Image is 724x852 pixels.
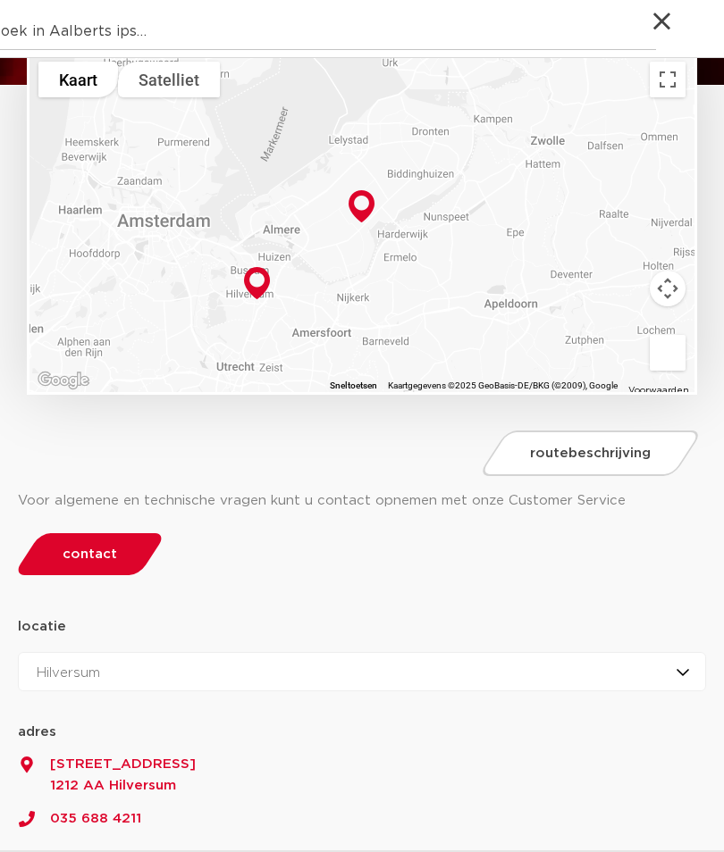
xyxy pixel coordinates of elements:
div: Voor algemene en technische vragen kunt u contact opnemen met onze Customer Service [18,487,626,515]
span: Hilversum [37,666,100,680]
a: contact [13,533,167,575]
button: Bedieningsopties voor de kaartweergave [650,271,686,306]
span: routebeschrijving [530,447,651,460]
span: Kaartgegevens ©2025 GeoBasis-DE/BKG (©2009), Google [388,380,618,390]
button: Sleep Pegman de kaart op om Street View te openen [650,335,686,371]
a: Voorwaarden [628,386,689,395]
button: Weergave op volledig scherm aan- of uitzetten [650,62,686,97]
button: Satellietbeelden tonen [118,62,220,97]
button: Sneltoetsen [330,380,377,392]
button: Stratenkaart tonen [38,62,118,97]
strong: locatie [18,620,66,633]
span: contact [63,547,117,561]
a: routebeschrijving [477,430,703,476]
a: Dit gebied openen in Google Maps (er wordt een nieuw venster geopend) [34,369,93,392]
img: Google [34,369,93,392]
